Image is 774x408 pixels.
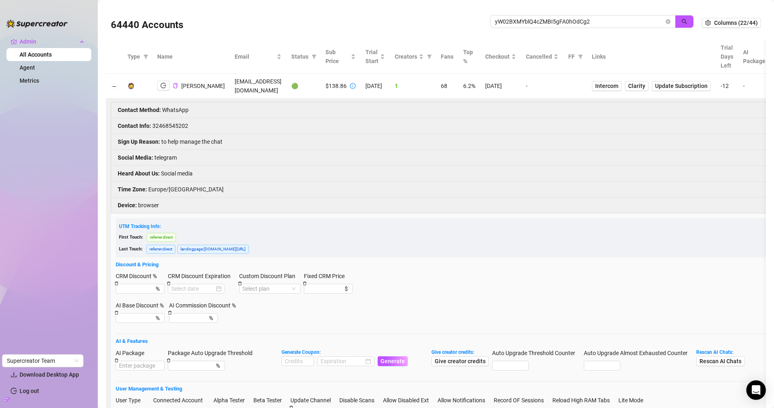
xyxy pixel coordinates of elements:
[114,358,119,362] span: delete
[111,19,183,32] h3: 64440 Accounts
[11,38,17,45] span: crown
[20,64,35,71] a: Agent
[128,81,134,90] div: 🧔
[118,123,151,129] strong: Contact Info :
[116,349,150,358] label: AI Package
[339,396,380,405] label: Disable Scans
[526,52,552,61] span: Cancelled
[716,40,738,74] th: Trial Days Left
[427,54,432,59] span: filter
[438,396,490,405] label: Allow Notifications
[361,40,390,74] th: Trial Start
[281,349,321,355] strong: Generate Coupon:
[682,19,687,24] span: search
[350,83,356,89] span: info-circle
[576,50,585,63] span: filter
[378,356,408,366] button: Generate
[628,81,645,90] span: Clarity
[625,81,649,91] a: Clarity
[390,40,436,74] th: Creators
[114,281,119,285] span: delete
[213,396,250,405] label: Alpha Tester
[253,396,287,405] label: Beta Tester
[321,357,364,366] input: Expiration
[291,52,308,61] span: Status
[441,83,447,89] span: 68
[552,396,615,405] label: Reload High RAM Tabs
[655,83,708,89] span: Update Subscription
[118,107,161,113] strong: Contact Method :
[230,74,286,99] td: [EMAIL_ADDRESS][DOMAIN_NAME]
[493,361,528,370] input: Auto Upgrade Threshold Counter
[714,20,758,26] span: Columns (22/44)
[116,272,162,281] label: CRM Discount %
[235,52,275,61] span: Email
[480,74,521,99] td: [DATE]
[746,380,766,400] div: Open Intercom Messenger
[458,40,480,74] th: Top %
[171,284,214,293] input: CRM Discount Expiration
[705,20,711,26] span: setting
[143,54,148,59] span: filter
[173,83,178,88] span: copy
[652,81,711,91] button: Update Subscription
[666,19,671,24] button: close-circle
[4,397,10,402] span: build
[119,284,154,293] input: CRM Discount %
[153,396,208,405] label: Connected Account
[431,356,489,366] button: Give creator credits
[230,40,286,74] th: Email
[494,396,549,405] label: Record OF Sessions
[435,358,486,364] span: Give creator credits
[20,388,39,394] a: Log out
[11,371,17,378] span: download
[325,81,347,90] div: $138.86
[161,83,166,88] span: logout
[147,233,176,242] span: referrer : direct
[310,50,318,63] span: filter
[20,51,52,58] a: All Accounts
[395,52,417,61] span: Creators
[177,245,249,254] span: landingpage : [DOMAIN_NAME][URL]
[116,301,169,310] label: AI Base Discount %
[128,52,140,61] span: Type
[20,371,79,378] span: Download Desktop App
[171,361,214,370] input: Package Auto Upgrade Threshold
[118,202,137,208] strong: Device :
[743,48,765,66] span: AI Package
[365,48,378,66] span: Trial Start
[395,83,398,89] span: 1
[584,361,620,370] input: Auto Upgrade Almost Exhausted Counter
[172,314,207,322] input: AI Commission Discount %
[480,40,521,74] th: Checkout
[495,17,664,26] input: Search by UID / Name / Email / Creator Username
[119,235,143,240] span: First Touch:
[436,40,458,74] th: Fans
[702,18,761,28] button: Columns (22/44)
[169,301,241,310] label: AI Commission Discount %
[20,35,77,48] span: Admin
[303,281,307,285] span: delete
[521,40,563,74] th: Cancelled
[291,83,298,89] span: 🟢
[716,74,738,99] td: -12
[157,81,169,90] button: logout
[167,358,171,362] span: delete
[521,74,563,99] td: -
[307,284,343,293] input: Fixed CRM Price
[119,314,154,322] input: AI Base Discount %
[142,50,150,63] span: filter
[618,396,649,405] label: Lite Mode
[282,357,314,366] input: Credits
[568,52,575,61] span: FF
[383,396,434,405] label: Allow Disabled Ext
[116,361,165,371] input: AI Package
[361,74,390,99] td: [DATE]
[111,83,118,90] button: Collapse row
[587,40,716,74] th: Links
[181,83,225,89] span: [PERSON_NAME]
[168,311,172,315] span: delete
[118,138,160,145] strong: Sign Up Reason :
[696,349,733,355] strong: Rescan AI Chats:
